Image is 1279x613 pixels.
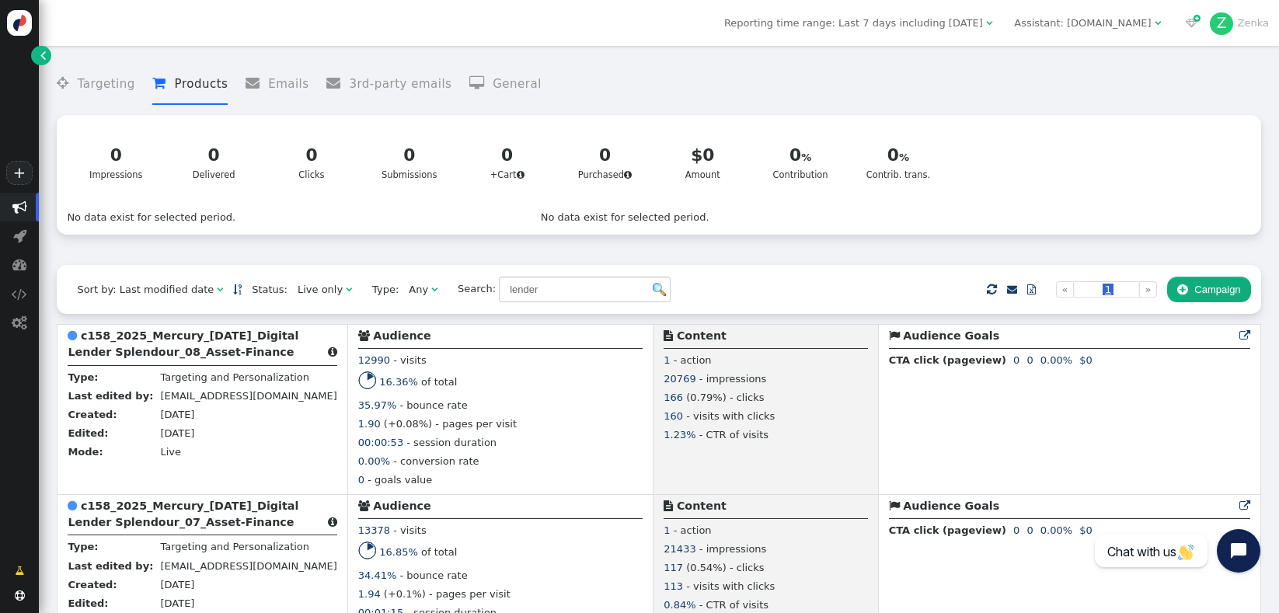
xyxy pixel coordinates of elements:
span: [EMAIL_ADDRESS][DOMAIN_NAME] [160,390,336,402]
span:  [15,590,25,601]
span:  [326,76,349,90]
span: - pages per visit [435,418,517,430]
div: Impressions [81,143,152,182]
span: - clicks [730,562,765,573]
span: Type: [362,282,399,298]
span: 16.85% [379,546,418,558]
b: c158_2025_Mercury_[DATE]_Digital Lender Splendour_08_Asset-Finance [68,329,298,358]
span: 1.90 [358,418,381,430]
b: Type: [68,371,98,383]
span: of total [421,376,457,388]
div: 0 [472,143,543,169]
b: Last edited by: [68,560,153,572]
span: Status: [242,282,288,298]
a: 0Delivered [169,134,258,191]
li: General [469,64,542,105]
div: Live only [298,282,343,298]
a: 0Contribution [756,134,845,191]
a: 0Clicks [267,134,356,191]
a: 0Purchased [560,134,649,191]
li: Targeting [57,64,134,105]
span: - visits [393,524,426,536]
b: Last edited by: [68,390,153,402]
span:  [889,330,900,341]
span: (+0.08%) [384,418,432,430]
span: [EMAIL_ADDRESS][DOMAIN_NAME] [160,560,336,572]
span:  [517,170,524,179]
span: Live [160,446,181,458]
span: [DATE] [160,427,194,439]
span: - bounce rate [399,399,467,411]
span: - visits with clicks [686,410,775,422]
input: Find in name/description/rules [499,277,671,303]
span:  [13,228,26,243]
span:  [664,330,673,341]
div: Purchased [570,143,641,182]
span: 0 [1026,524,1033,536]
span:  [1239,330,1250,341]
a: 0Contrib. trans. [854,134,943,191]
span:  [15,563,24,579]
b: Type: [68,541,98,552]
b: Edited: [68,597,108,609]
div: Amount [667,143,739,182]
span:  [664,500,673,511]
a:  [1239,329,1250,342]
a:  [5,558,34,584]
span:  [986,18,992,28]
span: 1 [664,354,670,366]
span: Reporting time range: Last 7 days including [DATE] [724,17,983,29]
b: Audience Goals [903,500,999,512]
span: [DATE] [160,409,194,420]
span:  [1186,18,1197,28]
span:  [246,76,268,90]
span: Sorted in descending order [233,284,242,294]
span: 12990 [358,354,390,366]
b: Content [677,500,727,512]
span: 21433 [664,543,695,555]
b: Content [677,329,727,342]
span: 1 [664,524,670,536]
img: logo-icon.svg [7,10,33,36]
a:  [31,46,51,65]
span:  [152,76,174,90]
span: [DATE] [160,579,194,590]
a: $0Amount [658,134,747,191]
span: 0.84% [664,599,695,611]
span: Search: [448,283,496,294]
a: « [1056,281,1074,298]
span:  [1177,284,1187,295]
a:  [1239,500,1250,512]
span:  [1155,18,1161,28]
a:  [1007,284,1017,295]
button: Campaign [1167,277,1251,303]
span:  [1239,500,1250,511]
div: Contribution [765,143,836,182]
span: (+0.1%) [384,588,426,600]
div: Clicks [276,143,347,182]
div: Sort by: Last modified date [77,282,214,298]
span:  [68,500,77,511]
b: Audience Goals [903,329,999,342]
span: [DATE] [160,597,194,609]
div: $0 [667,143,739,169]
div: +Cart [472,143,543,182]
span:  [328,347,337,357]
span:  [889,500,900,511]
div: Assistant: [DOMAIN_NAME] [1014,16,1151,31]
span:  [346,284,352,294]
div: Submissions [374,143,445,182]
a:  [1017,277,1046,303]
span:  [469,76,493,90]
span: - impressions [699,373,767,385]
b: Audience [373,500,430,512]
span: 113 [664,580,683,592]
span:  [217,284,223,294]
a: 0Impressions [71,134,160,191]
b: Edited: [68,427,108,439]
b: CTA click (pageview) [889,524,1006,536]
span: - CTR of visits [699,599,768,611]
span: $0 [1079,524,1093,536]
a: ZZenka [1210,17,1269,29]
span: 20769 [664,373,695,385]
